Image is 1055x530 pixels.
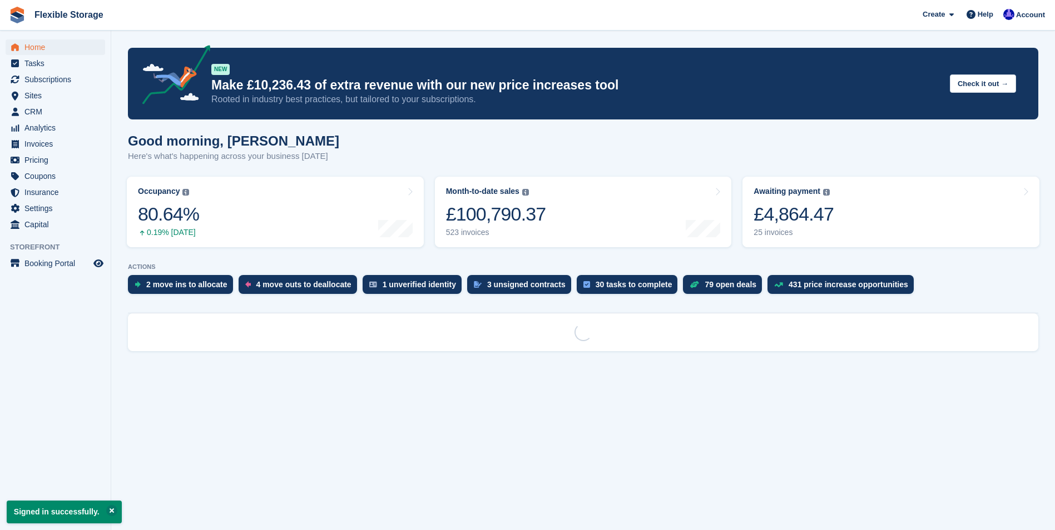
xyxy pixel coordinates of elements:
[24,184,91,200] span: Insurance
[742,177,1039,247] a: Awaiting payment £4,864.47 25 invoices
[6,120,105,136] a: menu
[690,281,699,288] img: deal-1b604bf984904fb50ccaf53a9ad4b4a5d6e5aea283cecdc64d6e3604feb123c2.svg
[978,9,993,20] span: Help
[256,280,351,289] div: 4 move outs to deallocate
[128,150,339,163] p: Here's what's happening across your business [DATE]
[683,275,767,299] a: 79 open deals
[950,74,1016,93] button: Check it out →
[138,228,199,237] div: 0.19% [DATE]
[474,281,482,288] img: contract_signature_icon-13c848040528278c33f63329250d36e43548de30e8caae1d1a13099fd9432cc5.svg
[7,501,122,523] p: Signed in successfully.
[182,189,189,196] img: icon-info-grey-7440780725fd019a000dd9b08b2336e03edf1995a4989e88bcd33f0948082b44.svg
[596,280,672,289] div: 30 tasks to complete
[754,228,834,237] div: 25 invoices
[6,56,105,71] a: menu
[446,203,546,226] div: £100,790.37
[363,275,467,299] a: 1 unverified identity
[705,280,756,289] div: 79 open deals
[6,217,105,232] a: menu
[24,136,91,152] span: Invoices
[135,281,141,288] img: move_ins_to_allocate_icon-fdf77a2bb77ea45bf5b3d319d69a93e2d87916cf1d5bf7949dd705db3b84f3ca.svg
[239,275,363,299] a: 4 move outs to deallocate
[1016,9,1045,21] span: Account
[245,281,251,288] img: move_outs_to_deallocate_icon-f764333ba52eb49d3ac5e1228854f67142a1ed5810a6f6cc68b1a99e826820c5.svg
[6,39,105,55] a: menu
[146,280,227,289] div: 2 move ins to allocate
[522,189,529,196] img: icon-info-grey-7440780725fd019a000dd9b08b2336e03edf1995a4989e88bcd33f0948082b44.svg
[754,203,834,226] div: £4,864.47
[754,187,820,196] div: Awaiting payment
[10,242,111,253] span: Storefront
[24,39,91,55] span: Home
[24,72,91,87] span: Subscriptions
[30,6,108,24] a: Flexible Storage
[211,93,941,106] p: Rooted in industry best practices, but tailored to your subscriptions.
[1003,9,1014,20] img: Ian Petherick
[446,187,519,196] div: Month-to-date sales
[128,263,1038,271] p: ACTIONS
[133,45,211,108] img: price-adjustments-announcement-icon-8257ccfd72463d97f412b2fc003d46551f7dbcb40ab6d574587a9cd5c0d94...
[6,104,105,119] a: menu
[383,280,456,289] div: 1 unverified identity
[583,281,590,288] img: task-75834270c22a3079a89374b754ae025e5fb1db73e45f91037f5363f120a921f8.svg
[211,77,941,93] p: Make £10,236.43 of extra revenue with our new price increases tool
[24,168,91,184] span: Coupons
[92,257,105,270] a: Preview store
[6,72,105,87] a: menu
[24,104,91,119] span: CRM
[211,64,230,75] div: NEW
[577,275,683,299] a: 30 tasks to complete
[6,201,105,216] a: menu
[24,201,91,216] span: Settings
[6,184,105,200] a: menu
[823,189,830,196] img: icon-info-grey-7440780725fd019a000dd9b08b2336e03edf1995a4989e88bcd33f0948082b44.svg
[6,152,105,168] a: menu
[446,228,546,237] div: 523 invoices
[128,275,239,299] a: 2 move ins to allocate
[369,281,377,288] img: verify_identity-adf6edd0f0f0b5bbfe63781bf79b02c33cf7c696d77639b501bdc392416b5a36.svg
[774,282,783,287] img: price_increase_opportunities-93ffe204e8149a01c8c9dc8f82e8f89637d9d84a8eef4429ea346261dce0b2c0.svg
[24,56,91,71] span: Tasks
[24,217,91,232] span: Capital
[128,133,339,148] h1: Good morning, [PERSON_NAME]
[767,275,919,299] a: 431 price increase opportunities
[6,168,105,184] a: menu
[24,88,91,103] span: Sites
[24,256,91,271] span: Booking Portal
[789,280,908,289] div: 431 price increase opportunities
[6,256,105,271] a: menu
[923,9,945,20] span: Create
[138,187,180,196] div: Occupancy
[24,152,91,168] span: Pricing
[6,88,105,103] a: menu
[127,177,424,247] a: Occupancy 80.64% 0.19% [DATE]
[24,120,91,136] span: Analytics
[9,7,26,23] img: stora-icon-8386f47178a22dfd0bd8f6a31ec36ba5ce8667c1dd55bd0f319d3a0aa187defe.svg
[467,275,577,299] a: 3 unsigned contracts
[6,136,105,152] a: menu
[487,280,566,289] div: 3 unsigned contracts
[138,203,199,226] div: 80.64%
[435,177,732,247] a: Month-to-date sales £100,790.37 523 invoices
